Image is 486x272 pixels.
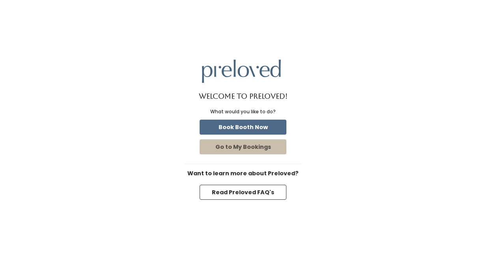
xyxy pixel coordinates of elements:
div: What would you like to do? [210,108,276,115]
button: Book Booth Now [200,120,286,135]
button: Read Preloved FAQ's [200,185,286,200]
h1: Welcome to Preloved! [199,92,288,100]
img: preloved logo [202,60,281,83]
a: Go to My Bookings [198,138,288,156]
button: Go to My Bookings [200,139,286,154]
h6: Want to learn more about Preloved? [184,171,302,177]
